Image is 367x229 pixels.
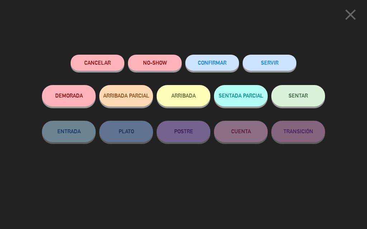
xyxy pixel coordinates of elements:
button: SERVIR [243,55,296,71]
button: CONFIRMAR [185,55,239,71]
i: close [342,6,359,24]
button: close [339,5,362,26]
button: POSTRE [157,121,210,142]
span: SENTAR [289,93,308,99]
button: DEMORADA [42,85,96,106]
button: SENTAR [271,85,325,106]
span: CONFIRMAR [198,60,227,66]
button: ARRIBADA PARCIAL [99,85,153,106]
button: Cancelar [71,55,124,71]
button: ENTRADA [42,121,96,142]
button: CUENTA [214,121,268,142]
button: NO-SHOW [128,55,182,71]
button: TRANSICIÓN [271,121,325,142]
button: SENTADA PARCIAL [214,85,268,106]
span: ARRIBADA PARCIAL [103,93,149,99]
button: ARRIBADA [157,85,210,106]
button: PLATO [99,121,153,142]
